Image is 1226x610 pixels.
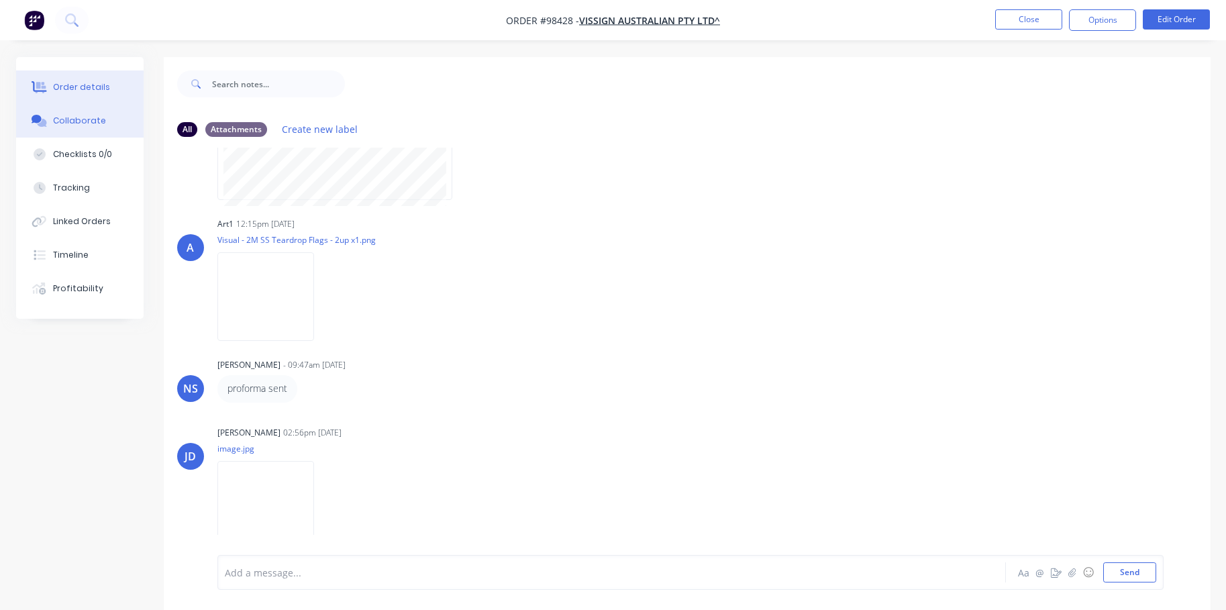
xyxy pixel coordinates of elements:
div: art1 [217,218,234,230]
div: Attachments [205,122,267,137]
button: Order details [16,70,144,104]
p: image.jpg [217,443,327,454]
img: Factory [24,10,44,30]
button: Timeline [16,238,144,272]
button: Create new label [275,120,365,138]
button: @ [1032,564,1048,580]
a: Vissign Australian Pty Ltd^ [579,14,720,27]
div: Collaborate [53,115,106,127]
div: Order details [53,81,110,93]
div: NS [183,380,198,397]
button: Collaborate [16,104,144,138]
div: Checklists 0/0 [53,148,112,160]
div: [PERSON_NAME] [217,427,280,439]
button: Tracking [16,171,144,205]
div: A [187,240,194,256]
button: Aa [1016,564,1032,580]
div: - 09:47am [DATE] [283,359,346,371]
button: Checklists 0/0 [16,138,144,171]
div: Linked Orders [53,215,111,227]
button: ☺ [1080,564,1096,580]
div: Tracking [53,182,90,194]
div: Timeline [53,249,89,261]
input: Search notes... [212,70,345,97]
button: Options [1069,9,1136,31]
div: [PERSON_NAME] [217,359,280,371]
span: Order #98428 - [506,14,579,27]
button: Profitability [16,272,144,305]
div: All [177,122,197,137]
button: Close [995,9,1062,30]
button: Send [1103,562,1156,582]
p: proforma sent [227,382,287,395]
div: JD [185,448,196,464]
button: Edit Order [1143,9,1210,30]
div: 12:15pm [DATE] [236,218,295,230]
p: Visual - 2M SS Teardrop Flags - 2up x1.png [217,234,376,246]
div: Profitability [53,283,103,295]
button: Linked Orders [16,205,144,238]
div: 02:56pm [DATE] [283,427,342,439]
